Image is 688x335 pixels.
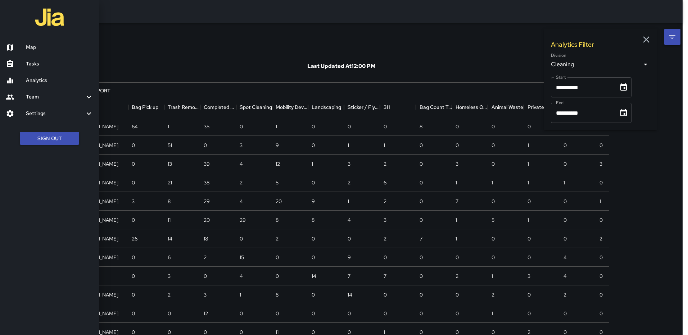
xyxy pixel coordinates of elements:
h6: Tasks [26,60,93,68]
h6: Settings [26,110,85,118]
button: Sign Out [20,132,79,145]
h6: Analytics [26,77,93,84]
h6: Team [26,93,85,101]
h6: Map [26,43,93,51]
img: jia-logo [35,3,64,32]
